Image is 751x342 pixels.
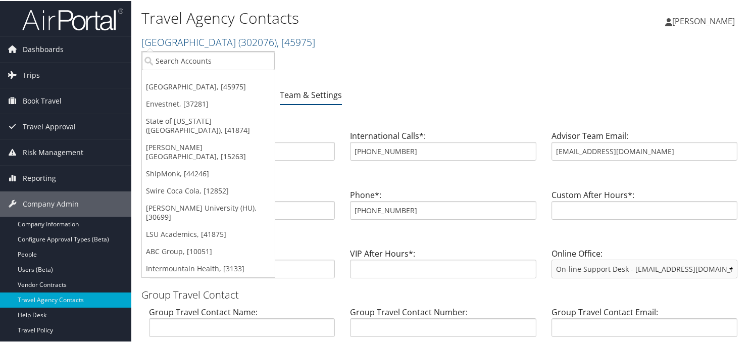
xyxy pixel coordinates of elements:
div: VIP After Hours*: [342,247,543,285]
span: Company Admin [23,190,79,216]
span: Trips [23,62,40,87]
a: [PERSON_NAME] [665,5,745,35]
a: [GEOGRAPHIC_DATA] [141,34,315,48]
a: Swire Coca Cola, [12852] [142,181,275,199]
a: ShipMonk, [44246] [142,164,275,181]
a: Intermountain Health, [3133] [142,259,275,276]
a: [PERSON_NAME][GEOGRAPHIC_DATA], [15263] [142,138,275,164]
div: Phone*: [342,188,543,227]
input: Search Accounts [142,51,275,69]
h3: Advisor Team [141,111,745,125]
a: Team & Settings [280,88,342,100]
div: Advisor Team Email: [544,129,745,168]
img: airportal-logo.png [22,7,123,30]
h3: Custom Contact [141,170,745,184]
a: Envestnet, [37281] [142,94,275,112]
div: Custom After Hours*: [544,188,745,227]
a: State of [US_STATE] ([GEOGRAPHIC_DATA]), [41874] [142,112,275,138]
span: Travel Approval [23,113,76,138]
span: Reporting [23,165,56,190]
h3: Group Travel Contact [141,287,745,301]
h3: VIP [141,228,745,242]
a: [PERSON_NAME] University (HU), [30699] [142,199,275,225]
h1: Travel Agency Contacts [141,7,544,28]
div: International Calls*: [342,129,543,168]
div: Online Office: [544,247,745,285]
a: [GEOGRAPHIC_DATA], [45975] [142,77,275,94]
span: Book Travel [23,87,62,113]
span: ( 302076 ) [238,34,277,48]
span: Dashboards [23,36,64,61]
a: LSU Academics, [41875] [142,225,275,242]
span: , [ 45975 ] [277,34,315,48]
span: [PERSON_NAME] [672,15,735,26]
span: Risk Management [23,139,83,164]
a: ABC Group, [10051] [142,242,275,259]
